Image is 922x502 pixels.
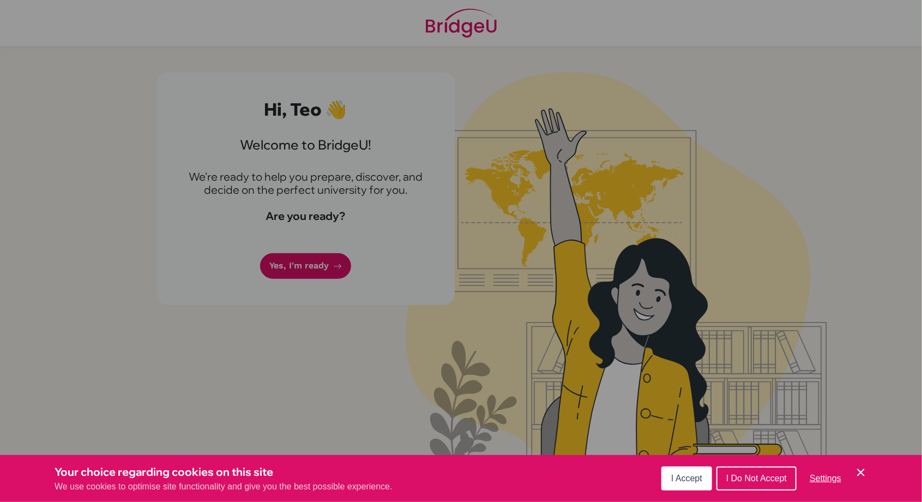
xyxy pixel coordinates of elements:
button: I Do Not Accept [716,467,797,491]
button: I Accept [661,467,712,491]
p: We use cookies to optimise site functionality and give you the best possible experience. [55,480,393,493]
button: Save and close [854,466,867,479]
button: Settings [801,468,850,489]
span: Settings [810,474,841,483]
h3: Your choice regarding cookies on this site [55,464,393,480]
span: I Accept [671,474,702,483]
span: I Do Not Accept [726,474,787,483]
